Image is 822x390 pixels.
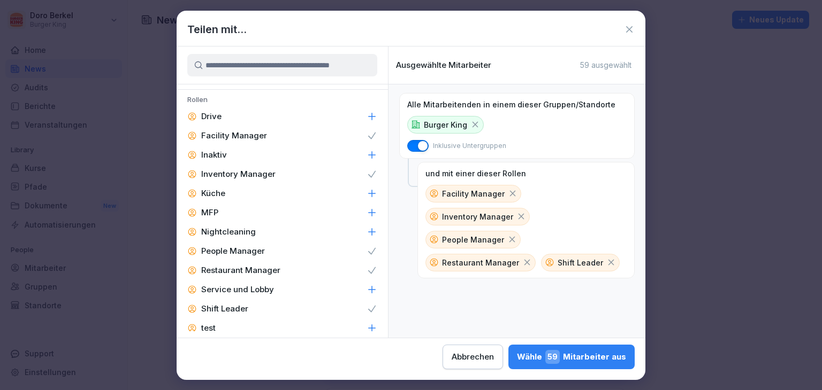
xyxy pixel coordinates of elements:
p: Alle Mitarbeitenden in einem dieser Gruppen/Standorte [407,100,615,110]
p: Ausgewählte Mitarbeiter [396,60,491,70]
p: Drive [201,111,222,122]
p: Restaurant Manager [201,265,280,276]
p: Inklusive Untergruppen [433,141,506,151]
p: 59 ausgewählt [580,60,631,70]
div: Abbrechen [452,351,494,363]
p: Nightcleaning [201,227,256,237]
h1: Teilen mit... [187,21,247,37]
p: Service und Lobby [201,284,274,295]
p: Inventory Manager [442,211,513,222]
span: 59 [545,350,560,364]
p: Facility Manager [201,130,267,141]
p: Inaktiv [201,150,227,160]
p: People Manager [442,234,504,245]
p: und mit einer dieser Rollen [425,169,526,178]
button: Wähle59Mitarbeiter aus [508,345,635,369]
div: Wähle Mitarbeiter aus [517,350,626,364]
p: People Manager [201,246,265,256]
p: Shift Leader [201,303,248,314]
button: Abbrechen [443,345,503,369]
p: Facility Manager [442,188,505,199]
p: Shift Leader [558,257,603,268]
p: Burger King [424,119,467,130]
p: Küche [201,188,225,199]
p: MFP [201,207,218,218]
p: Inventory Manager [201,169,276,180]
p: Rollen [177,95,388,107]
p: test [201,323,216,333]
p: Restaurant Manager [442,257,519,268]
